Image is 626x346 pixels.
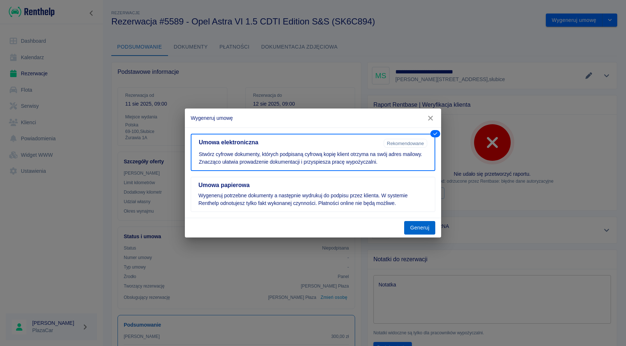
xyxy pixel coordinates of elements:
[199,139,381,146] h5: Umowa elektroniczna
[191,177,435,212] button: Umowa papierowaWygeneruj potrzebne dokumenty a następnie wydrukuj do podpisu przez klienta. W sys...
[198,192,428,207] p: Wygeneruj potrzebne dokumenty a następnie wydrukuj do podpisu przez klienta. W systemie Renthelp ...
[198,182,428,189] h5: Umowa papierowa
[404,221,435,235] button: Generuj
[384,141,427,146] span: Rekomendowane
[185,109,441,128] h2: Wygeneruj umowę
[191,134,435,171] button: Umowa elektronicznaRekomendowaneStwórz cyfrowe dokumenty, których podpisaną cyfrową kopię klient ...
[199,151,427,166] p: Stwórz cyfrowe dokumenty, których podpisaną cyfrową kopię klient otrzyma na swój adres mailowy. Z...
